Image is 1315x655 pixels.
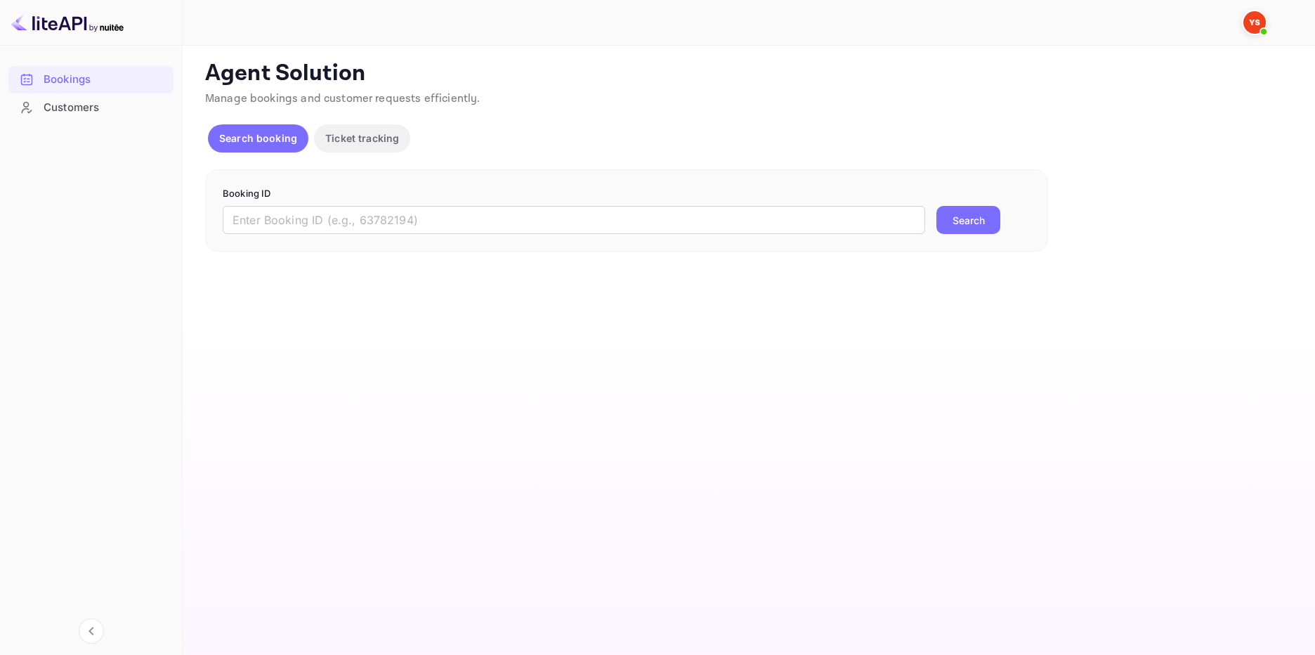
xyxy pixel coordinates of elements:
button: Collapse navigation [79,618,104,644]
p: Booking ID [223,187,1031,201]
img: Yandex Support [1243,11,1266,34]
a: Bookings [8,66,174,92]
a: Customers [8,94,174,120]
p: Ticket tracking [325,131,399,145]
img: LiteAPI logo [11,11,124,34]
button: Search [936,206,1000,234]
div: Customers [8,94,174,122]
div: Customers [44,100,166,116]
div: Bookings [44,72,166,88]
p: Search booking [219,131,297,145]
span: Manage bookings and customer requests efficiently. [205,91,480,106]
p: Agent Solution [205,60,1290,88]
div: Bookings [8,66,174,93]
input: Enter Booking ID (e.g., 63782194) [223,206,925,234]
